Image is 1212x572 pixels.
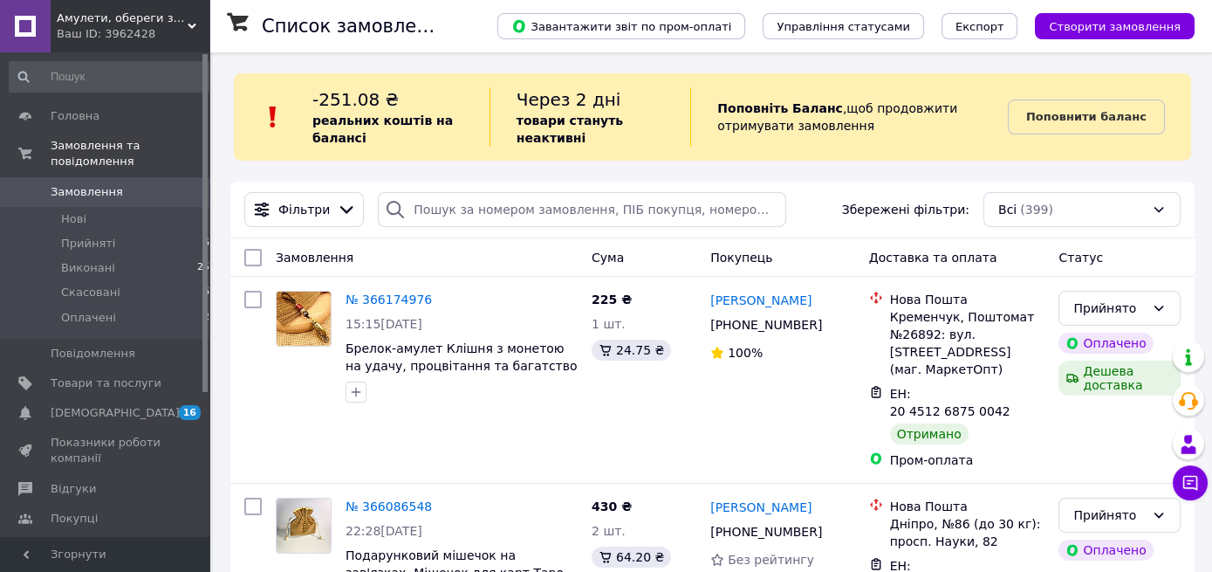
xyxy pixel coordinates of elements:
[1073,506,1145,525] div: Прийнято
[262,16,439,37] h1: Список замовлень
[276,251,353,265] span: Замовлення
[890,308,1045,378] div: Кременчук, Поштомат №26892: вул. [STREET_ADDRESS] (маг. МаркетОпт)
[763,13,924,39] button: Управління статусами
[57,10,188,26] span: Амулети, обереги з каміння
[277,499,331,553] img: Фото товару
[179,405,201,420] span: 16
[890,515,1045,550] div: Дніпро, №86 (до 30 кг): просп. Науки, 82
[1058,361,1181,396] div: Дешева доставка
[51,511,98,527] span: Покупці
[707,313,825,337] div: [PHONE_NUMBER]
[1049,20,1181,33] span: Створити замовлення
[346,341,578,373] a: Брелок-амулет Клішня з монетою на удачу, процвітання та багатство
[1058,251,1103,265] span: Статус
[1008,100,1165,134] a: Поповнити баланс
[61,285,120,300] span: Скасовані
[890,291,1045,308] div: Нова Пошта
[378,192,786,227] input: Пошук за номером замовлення, ПІБ покупця, номером телефону, Email, номером накладної
[1035,13,1195,39] button: Створити замовлення
[777,20,910,33] span: Управління статусами
[61,236,115,252] span: Прийняті
[890,424,969,445] div: Отримано
[57,26,209,42] div: Ваш ID: 3962428
[592,524,626,538] span: 2 шт.
[51,481,96,497] span: Відгуки
[277,292,331,346] img: Фото товару
[346,500,432,513] a: № 366086548
[710,292,811,309] a: [PERSON_NAME]
[690,87,1008,147] div: , щоб продовжити отримувати замовлення
[717,101,843,115] b: Поповніть Баланс
[890,387,1010,418] span: ЕН: 20 4512 6875 0042
[1073,299,1145,318] div: Прийнято
[346,524,422,538] span: 22:28[DATE]
[51,184,123,200] span: Замовлення
[710,499,811,516] a: [PERSON_NAME]
[517,89,621,110] span: Через 2 дні
[942,13,1018,39] button: Експорт
[51,138,209,169] span: Замовлення та повідомлення
[260,104,286,130] img: :exclamation:
[710,251,772,265] span: Покупець
[1017,18,1195,32] a: Створити замовлення
[276,498,332,554] a: Фото товару
[51,435,161,466] span: Показники роботи компанії
[197,260,216,276] span: 254
[51,405,180,421] span: [DEMOGRAPHIC_DATA]
[1026,110,1147,123] b: Поповнити баланс
[312,89,399,110] span: -251.08 ₴
[346,293,432,307] a: № 366174976
[592,500,632,513] span: 430 ₴
[890,498,1045,515] div: Нова Пошта
[728,346,763,360] span: 100%
[592,293,632,307] span: 225 ₴
[592,340,671,361] div: 24.75 ₴
[842,201,969,218] span: Збережені фільтри:
[61,211,86,227] span: Нові
[998,201,1017,218] span: Всі
[890,451,1045,469] div: Пром-оплата
[1020,203,1053,217] span: (399)
[517,114,623,145] b: товари стануть неактивні
[592,547,671,568] div: 64.20 ₴
[61,260,115,276] span: Виконані
[312,114,453,145] b: реальних коштів на балансі
[592,251,624,265] span: Cума
[1173,465,1208,500] button: Чат з покупцем
[728,553,814,567] span: Без рейтингу
[1058,333,1153,354] div: Оплачено
[511,18,731,34] span: Завантажити звіт по пром-оплаті
[51,376,161,391] span: Товари та послуги
[497,13,745,39] button: Завантажити звіт по пром-оплаті
[707,520,825,544] div: [PHONE_NUMBER]
[346,317,422,331] span: 15:15[DATE]
[1058,540,1153,561] div: Оплачено
[278,201,330,218] span: Фільтри
[51,108,99,124] span: Головна
[955,20,1004,33] span: Експорт
[592,317,626,331] span: 1 шт.
[276,291,332,347] a: Фото товару
[869,251,997,265] span: Доставка та оплата
[61,310,116,326] span: Оплачені
[9,61,217,93] input: Пошук
[51,346,135,362] span: Повідомлення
